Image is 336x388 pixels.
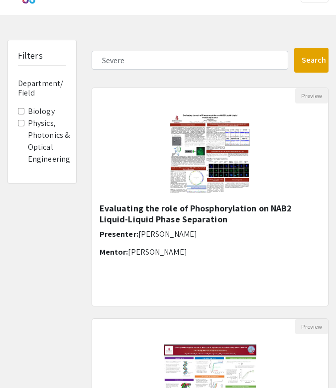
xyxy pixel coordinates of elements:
div: Open Presentation <p class="ql-align-center"><strong>Evaluating the role of Phosphorylation on NA... [92,88,329,306]
h6: Presenter: [100,229,321,239]
label: Physics, Photonics & Optical Engineering [28,117,70,165]
label: Biology [28,105,55,117]
span: [PERSON_NAME] [138,229,197,239]
input: Search Keyword(s) Or Author(s) [92,51,288,70]
img: <p class="ql-align-center"><strong>Evaluating the role of Phosphorylation on NAB2 Liquid-Liquid P... [160,103,260,203]
span: [PERSON_NAME] [128,247,187,257]
button: Preview [295,88,328,103]
button: Preview [295,319,328,334]
button: Search [294,48,329,73]
span: Mentor: [100,247,128,257]
iframe: Chat [7,343,42,381]
h5: Filters [18,50,43,61]
h6: Department/Field [18,79,66,97]
h5: Evaluating the role of Phosphorylation on NAB2 Liquid-Liquid Phase Separation [100,203,321,224]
